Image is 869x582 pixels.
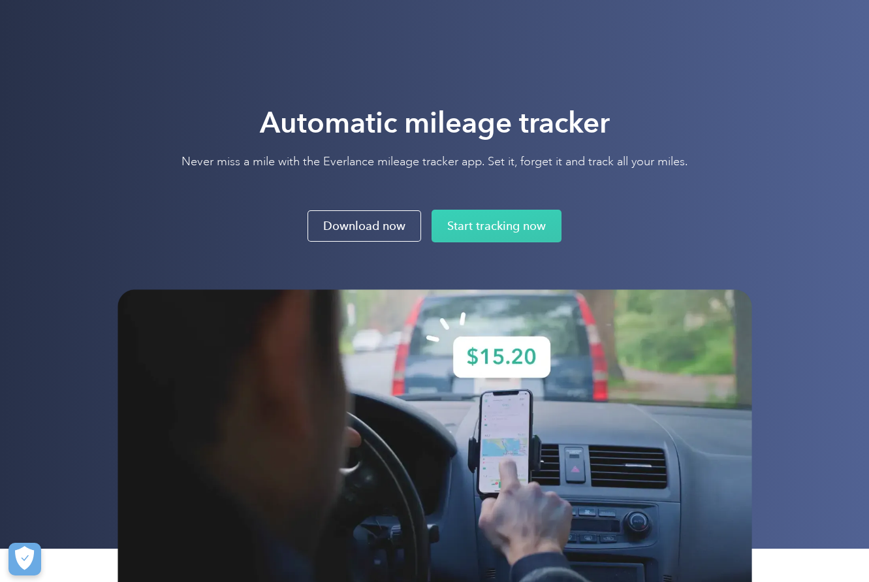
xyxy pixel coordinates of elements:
a: Download now [308,210,421,242]
p: Never miss a mile with the Everlance mileage tracker app. Set it, forget it and track all your mi... [182,154,688,169]
h1: Automatic mileage tracker [182,105,688,141]
button: Cookies Settings [8,543,41,575]
a: Start tracking now [432,210,561,242]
